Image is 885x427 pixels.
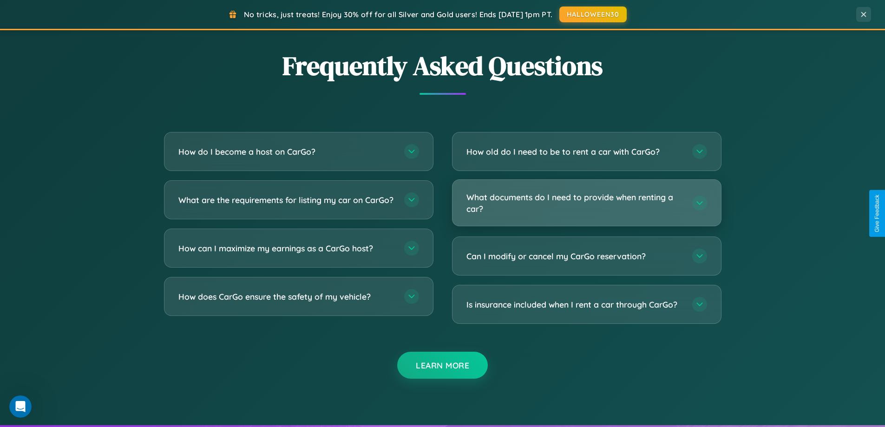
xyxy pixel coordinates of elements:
[244,10,552,19] span: No tricks, just treats! Enjoy 30% off for all Silver and Gold users! Ends [DATE] 1pm PT.
[466,146,683,158] h3: How old do I need to be to rent a car with CarGo?
[874,195,880,232] div: Give Feedback
[466,191,683,214] h3: What documents do I need to provide when renting a car?
[164,48,721,84] h2: Frequently Asked Questions
[466,299,683,310] h3: Is insurance included when I rent a car through CarGo?
[559,7,627,22] button: HALLOWEEN30
[9,395,32,418] iframe: Intercom live chat
[178,194,395,206] h3: What are the requirements for listing my car on CarGo?
[178,243,395,254] h3: How can I maximize my earnings as a CarGo host?
[178,146,395,158] h3: How do I become a host on CarGo?
[178,291,395,302] h3: How does CarGo ensure the safety of my vehicle?
[466,250,683,262] h3: Can I modify or cancel my CarGo reservation?
[397,352,488,379] button: Learn More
